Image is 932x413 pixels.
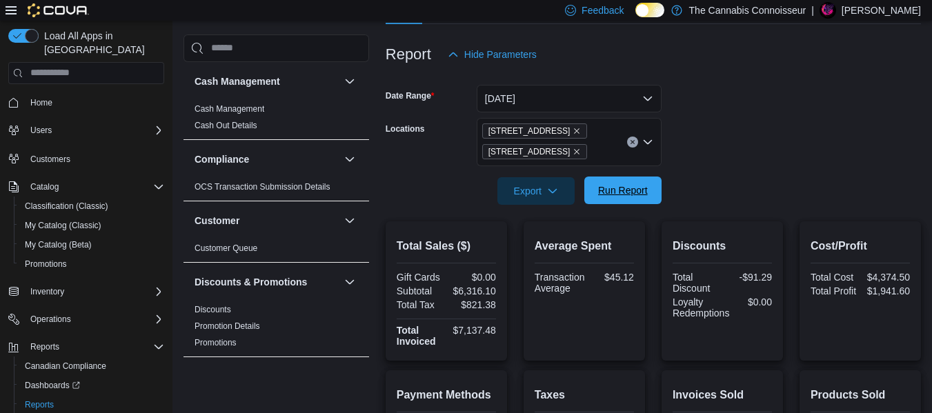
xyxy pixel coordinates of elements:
[842,2,921,19] p: [PERSON_NAME]
[25,201,108,212] span: Classification (Classic)
[863,285,910,296] div: $1,941.60
[25,179,64,195] button: Catalog
[811,2,814,19] p: |
[3,177,170,197] button: Catalog
[635,3,664,17] input: Dark Mode
[14,376,170,395] a: Dashboards
[449,325,496,336] div: $7,137.48
[184,179,369,201] div: Compliance
[14,356,170,376] button: Canadian Compliance
[25,239,92,250] span: My Catalog (Beta)
[19,236,164,253] span: My Catalog (Beta)
[535,238,634,254] h2: Average Spent
[195,74,339,88] button: Cash Management
[811,238,910,254] h2: Cost/Profit
[25,283,164,300] span: Inventory
[25,179,164,195] span: Catalog
[14,197,170,216] button: Classification (Classic)
[195,103,264,114] span: Cash Management
[25,311,77,328] button: Operations
[820,2,836,19] div: Tim Van Hoof
[3,92,170,112] button: Home
[195,304,231,315] span: Discounts
[482,144,588,159] span: 99 King St.
[25,150,164,167] span: Customers
[30,286,64,297] span: Inventory
[25,339,65,355] button: Reports
[195,120,257,131] span: Cash Out Details
[195,338,237,347] a: Promotions
[14,254,170,274] button: Promotions
[573,148,581,156] button: Remove 99 King St. from selection in this group
[195,121,257,130] a: Cash Out Details
[30,341,59,352] span: Reports
[3,148,170,168] button: Customers
[39,29,164,57] span: Load All Apps in [GEOGRAPHIC_DATA]
[25,122,164,139] span: Users
[573,127,581,135] button: Remove 2-1874 Scugog Street from selection in this group
[590,272,633,283] div: $45.12
[19,358,112,374] a: Canadian Compliance
[30,154,70,165] span: Customers
[341,151,358,168] button: Compliance
[397,387,496,403] h2: Payment Methods
[449,272,496,283] div: $0.00
[195,275,339,289] button: Discounts & Promotions
[19,256,164,272] span: Promotions
[25,361,106,372] span: Canadian Compliance
[195,214,339,228] button: Customer
[195,214,239,228] h3: Customer
[19,396,59,413] a: Reports
[735,296,772,308] div: $0.00
[811,285,857,296] div: Total Profit
[184,301,369,356] div: Discounts & Promotions
[14,216,170,235] button: My Catalog (Classic)
[30,181,59,192] span: Catalog
[397,238,496,254] h2: Total Sales ($)
[811,272,857,283] div: Total Cost
[673,296,730,319] div: Loyalty Redemptions
[19,256,72,272] a: Promotions
[397,325,436,347] strong: Total Invoiced
[195,152,249,166] h3: Compliance
[30,97,52,108] span: Home
[535,387,634,403] h2: Taxes
[535,272,585,294] div: Transaction Average
[195,243,257,253] a: Customer Queue
[195,321,260,331] a: Promotion Details
[386,123,425,134] label: Locations
[25,94,58,111] a: Home
[863,272,910,283] div: $4,374.50
[19,198,164,214] span: Classification (Classic)
[627,137,638,148] button: Clear input
[482,123,588,139] span: 2-1874 Scugog Street
[19,198,114,214] a: Classification (Classic)
[449,285,496,296] div: $6,316.10
[195,152,339,166] button: Compliance
[184,240,369,262] div: Customer
[25,259,67,270] span: Promotions
[341,212,358,229] button: Customer
[725,272,772,283] div: -$91.29
[25,220,101,231] span: My Catalog (Classic)
[195,305,231,314] a: Discounts
[195,321,260,332] span: Promotion Details
[25,94,164,111] span: Home
[28,3,89,17] img: Cova
[464,48,537,61] span: Hide Parameters
[25,399,54,410] span: Reports
[19,236,97,253] a: My Catalog (Beta)
[477,85,662,112] button: [DATE]
[19,396,164,413] span: Reports
[25,151,76,168] a: Customers
[3,310,170,329] button: Operations
[25,283,70,300] button: Inventory
[195,370,231,383] h3: Finance
[195,370,339,383] button: Finance
[3,337,170,356] button: Reports
[341,73,358,90] button: Cash Management
[3,282,170,301] button: Inventory
[195,181,330,192] span: OCS Transaction Submission Details
[442,41,542,68] button: Hide Parameters
[488,124,571,138] span: [STREET_ADDRESS]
